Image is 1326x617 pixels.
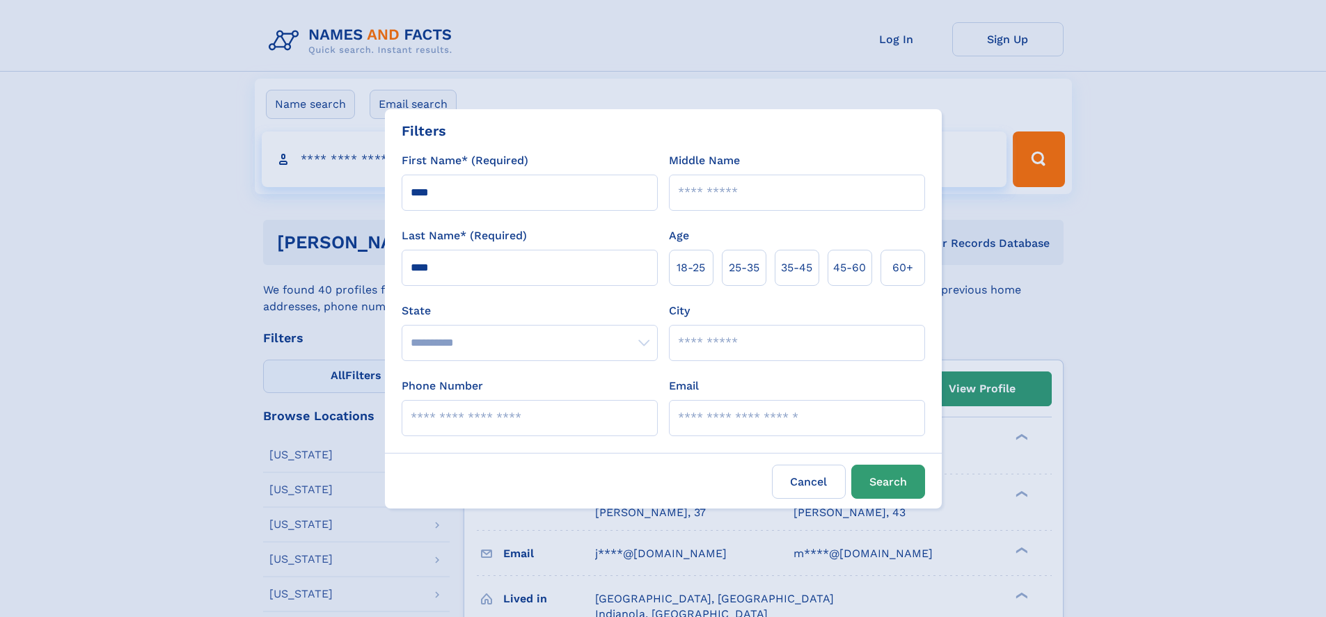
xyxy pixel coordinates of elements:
[669,152,740,169] label: Middle Name
[833,259,866,276] span: 45‑60
[402,227,527,244] label: Last Name* (Required)
[677,259,705,276] span: 18‑25
[772,465,846,499] label: Cancel
[402,120,446,141] div: Filters
[402,152,528,169] label: First Name* (Required)
[669,378,699,394] label: Email
[402,378,483,394] label: Phone Number
[669,227,689,244] label: Age
[402,303,658,319] label: State
[729,259,759,276] span: 25‑35
[851,465,925,499] button: Search
[892,259,913,276] span: 60+
[669,303,690,319] label: City
[781,259,812,276] span: 35‑45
